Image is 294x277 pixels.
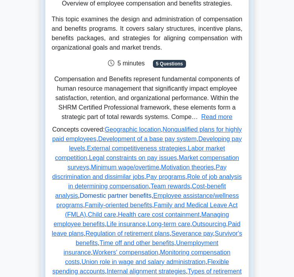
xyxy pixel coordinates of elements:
[82,258,206,265] a: Union role in wage and salary administration
[52,258,229,275] a: Flexible spending accounts
[52,164,226,180] a: Pay discrimination and dissimilar jobs
[147,221,190,227] a: Long-term care
[151,183,190,190] a: Team rewards
[146,173,186,180] a: Pay programs
[55,145,225,161] a: Labor market competition
[52,15,242,52] div: This topic examines the design and administration of compensation and benefits programs. It cover...
[106,221,146,227] a: Life insurance
[67,154,239,171] a: Market compensation surveys
[56,192,239,208] a: Employee assistance/wellness programs
[192,221,226,227] a: Outsourcing
[88,211,116,218] a: Child care
[65,202,238,218] a: Family and Medical Leave Act (FMLA)
[80,192,151,199] a: Domestic partner benefits
[76,230,242,246] a: Survivor's benefits
[85,202,152,208] a: Family-oriented benefits
[161,164,214,171] a: Motivation theories
[171,230,213,237] a: Severance pay
[105,126,161,133] a: Geographic location
[118,211,199,218] a: Health care cost containment
[93,249,158,256] a: Workers' compensation
[91,164,159,171] a: Minimum wage/overtime
[107,268,186,275] a: Internal alignment strategies
[153,60,186,68] span: 5 Questions
[98,136,197,142] a: Development of a base pay system
[52,126,242,142] a: Nonqualified plans for highly paid employees
[201,112,233,122] button: Read more
[54,76,240,120] span: Compensation and Benefits represent fundamental components of human resource management that sign...
[108,60,145,67] span: 5 minutes
[89,154,177,161] a: Legal constraints on pay issues
[65,249,231,265] a: Monitoring compensation costs
[52,221,240,237] a: Paid leave plans
[63,240,218,256] a: Unemployment insurance
[68,173,242,190] a: Role of job analysis in determining compensation
[69,136,242,152] a: Developing pay levels
[86,230,169,237] a: Regulation of retirement plans
[55,183,226,199] a: Cost-benefit analysis
[99,240,174,246] a: Time off and other benefits
[54,211,229,227] a: Managing employee benefits
[87,145,186,152] a: External competitiveness strategies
